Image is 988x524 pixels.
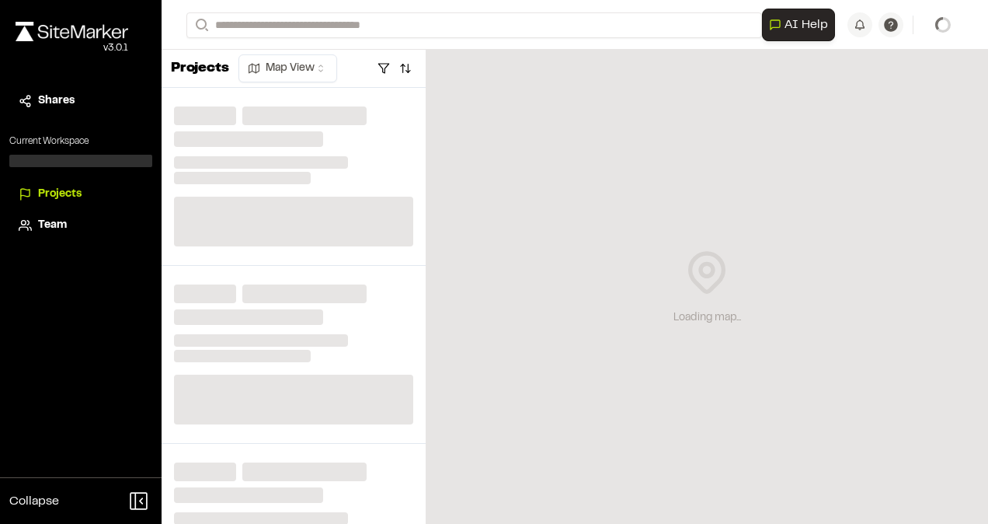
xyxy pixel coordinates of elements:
[186,12,214,38] button: Search
[673,309,741,327] div: Loading map...
[19,93,143,110] a: Shares
[38,186,82,203] span: Projects
[171,58,229,79] p: Projects
[16,41,128,55] div: Oh geez...please don't...
[9,492,59,511] span: Collapse
[762,9,835,41] button: Open AI Assistant
[38,93,75,110] span: Shares
[784,16,828,34] span: AI Help
[9,134,152,148] p: Current Workspace
[16,22,128,41] img: rebrand.png
[38,217,67,234] span: Team
[19,217,143,234] a: Team
[762,9,841,41] div: Open AI Assistant
[19,186,143,203] a: Projects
